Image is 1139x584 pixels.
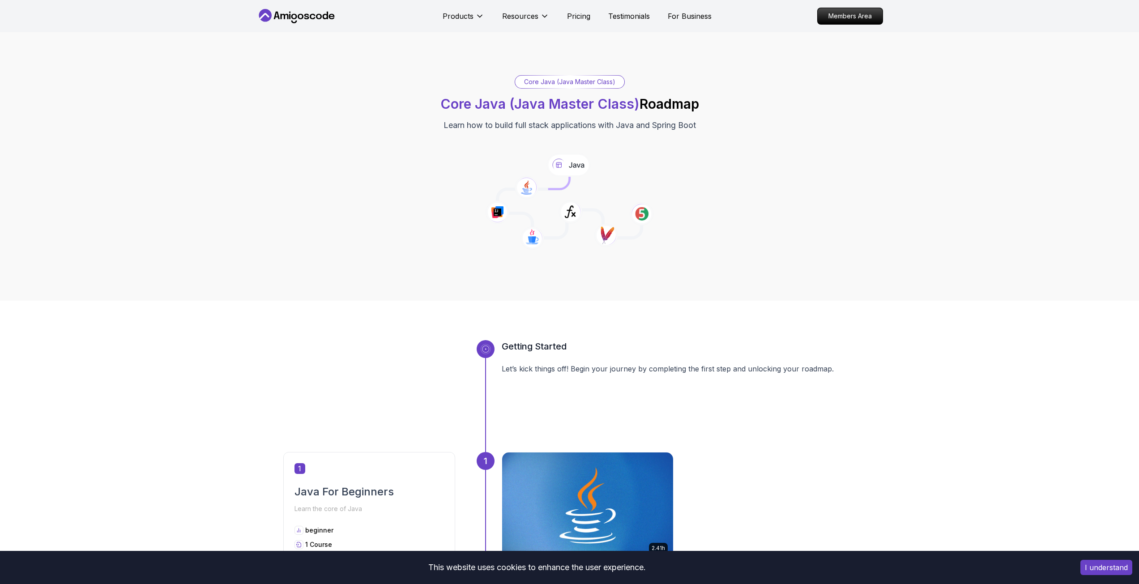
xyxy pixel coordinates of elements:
h1: Roadmap [440,96,699,112]
p: Products [443,11,474,21]
div: 1 [477,452,495,470]
p: Resources [502,11,538,21]
p: beginner [305,526,333,535]
span: Core Java (Java Master Class) [440,96,640,112]
span: 1 [294,463,305,474]
button: Resources [502,11,549,29]
a: Testimonials [608,11,650,21]
a: For Business [668,11,712,21]
div: Core Java (Java Master Class) [515,76,624,88]
h3: Getting Started [502,340,856,353]
p: 2.41h [652,545,665,552]
p: Learn how to build full stack applications with Java and Spring Boot [444,119,696,132]
button: Products [443,11,484,29]
div: This website uses cookies to enhance the user experience. [7,558,1067,577]
img: Java for Beginners card [502,452,673,559]
p: Members Area [818,8,883,24]
p: Learn the core of Java [294,503,444,515]
p: Let’s kick things off! Begin your journey by completing the first step and unlocking your roadmap. [502,363,856,374]
a: Members Area [817,8,883,25]
span: 1 Course [305,541,332,548]
button: Accept cookies [1080,560,1132,575]
a: Pricing [567,11,590,21]
h2: Java For Beginners [294,485,444,499]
